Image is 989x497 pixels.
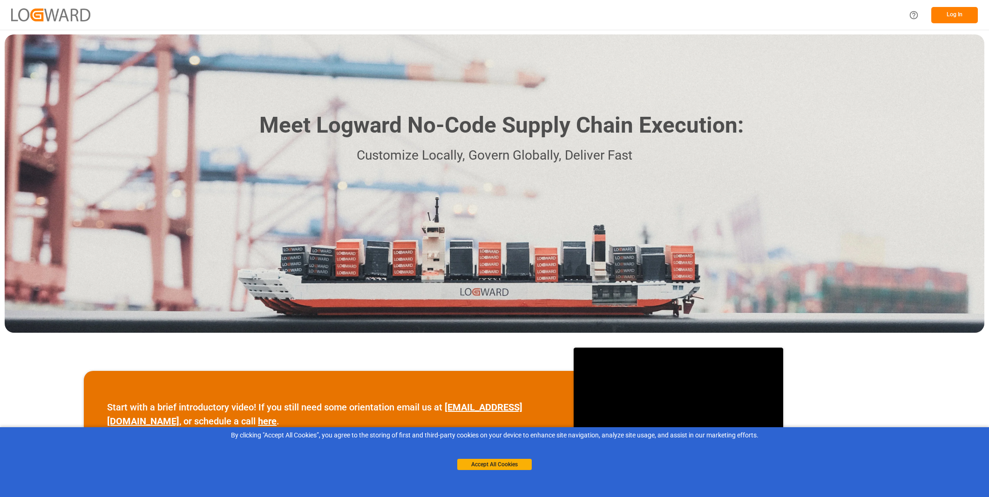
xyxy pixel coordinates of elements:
h1: Meet Logward No-Code Supply Chain Execution: [259,109,744,142]
div: By clicking "Accept All Cookies”, you agree to the storing of first and third-party cookies on yo... [7,430,982,440]
p: Start with a brief introductory video! If you still need some orientation email us at , or schedu... [107,400,550,428]
button: Help Center [903,5,924,26]
a: [EMAIL_ADDRESS][DOMAIN_NAME] [107,402,522,427]
p: Customize Locally, Govern Globally, Deliver Fast [245,145,744,166]
img: Logward_new_orange.png [11,8,90,21]
a: here [258,416,277,427]
button: Log In [931,7,978,23]
button: Accept All Cookies [457,459,532,470]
